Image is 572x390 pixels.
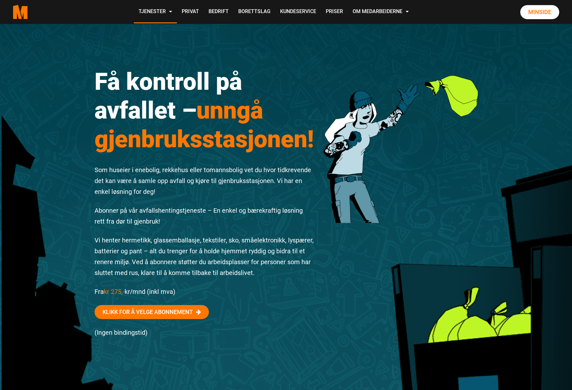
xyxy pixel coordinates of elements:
a: Om Medarbeiderne [348,1,414,23]
p: (Ingen bindingstid) [95,327,314,338]
p: Som huseier i enebolig, rekkehus eller tomannsbolig vet du hvor tidkrevende det kan være å samle ... [95,164,314,197]
span: kr 275,- [104,288,125,295]
a: Bedrift [204,1,233,23]
img: 201222 Rydde Karakter 3 1 [324,53,478,223]
a: Tjenester [134,1,177,23]
a: Borettslag [233,1,275,23]
a: Priser [321,1,348,23]
p: Fra kr/mnd (inkl mva) [95,286,314,297]
a: Privat [177,1,204,23]
h1: Få kontroll på avfallet – [95,67,314,153]
p: Abonner på vår avfallshentingstjeneste – En enkel og bærekraftig løsning rett fra dør til gjenbruk! [95,205,314,227]
span: unngå gjenbruksstasjonen! [95,96,314,153]
a: Minside [520,5,559,19]
a: Kundeservice [275,1,321,23]
p: Vi henter hermetikk, glassemballasje, tekstiler, sko, småelektronikk, lyspærer, batterier og pant... [95,235,314,278]
a: Klikk for å velge abonnement [95,305,209,319]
